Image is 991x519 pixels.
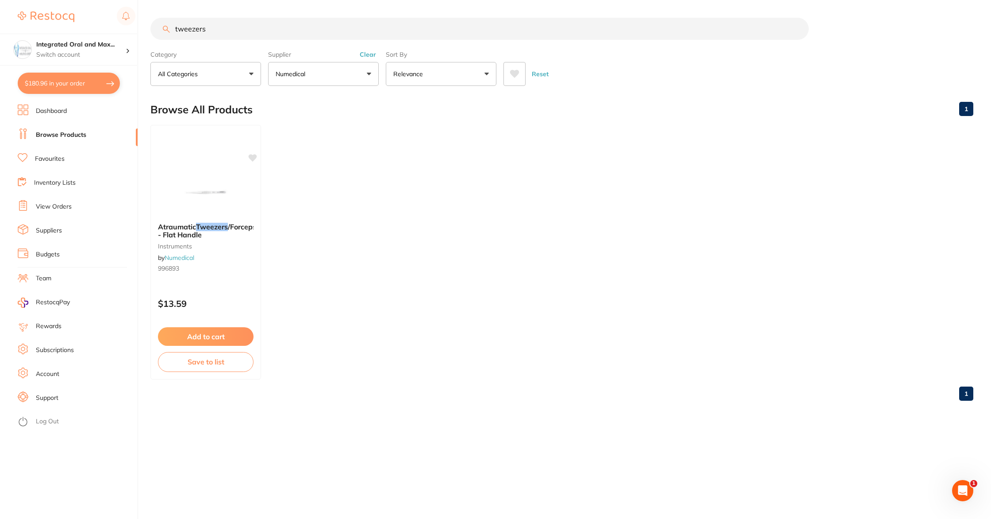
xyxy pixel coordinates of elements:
h4: Integrated Oral and Maxillofacial Surgery [36,40,126,49]
img: Integrated Oral and Maxillofacial Surgery [14,41,31,58]
span: by [158,254,194,262]
a: Numedical [165,254,194,262]
p: $13.59 [158,298,254,309]
a: RestocqPay [18,298,70,308]
button: Save to list [158,352,254,372]
small: instruments [158,243,254,250]
p: Numedical [276,70,309,78]
a: Account [36,370,59,379]
label: Category [150,50,261,58]
img: RestocqPay [18,298,28,308]
button: All Categories [150,62,261,86]
h2: Browse All Products [150,104,253,116]
p: All Categories [158,70,201,78]
a: Suppliers [36,226,62,235]
a: Restocq Logo [18,7,74,27]
span: /Forceps - Flat Handle [158,222,256,239]
span: 1 [970,480,977,487]
p: Relevance [393,70,426,78]
button: Log Out [18,415,135,429]
a: Budgets [36,250,60,259]
a: Team [36,274,51,283]
input: Search Products [150,18,809,40]
p: Switch account [36,50,126,59]
a: Inventory Lists [34,178,76,187]
a: Rewards [36,322,61,331]
b: Atraumatic Tweezers/Forceps - Flat Handle [158,223,254,239]
a: View Orders [36,202,72,211]
a: Dashboard [36,107,67,116]
a: Favourites [35,155,65,163]
span: RestocqPay [36,298,70,307]
a: Browse Products [36,131,86,139]
button: Relevance [386,62,496,86]
label: Supplier [268,50,379,58]
span: 996893 [158,264,179,272]
button: Reset [529,62,551,86]
a: 1 [959,100,973,118]
a: Subscriptions [36,346,74,355]
button: $180.96 in your order [18,73,120,94]
img: Restocq Logo [18,12,74,22]
em: Tweezers [196,222,228,231]
span: Atraumatic [158,222,196,231]
iframe: Intercom live chat [952,480,973,501]
a: 1 [959,385,973,403]
button: Numedical [268,62,379,86]
button: Add to cart [158,327,254,346]
label: Sort By [386,50,496,58]
img: Atraumatic Tweezers/Forceps - Flat Handle [177,171,234,216]
button: Clear [357,50,379,58]
a: Support [36,394,58,403]
a: Log Out [36,417,59,426]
